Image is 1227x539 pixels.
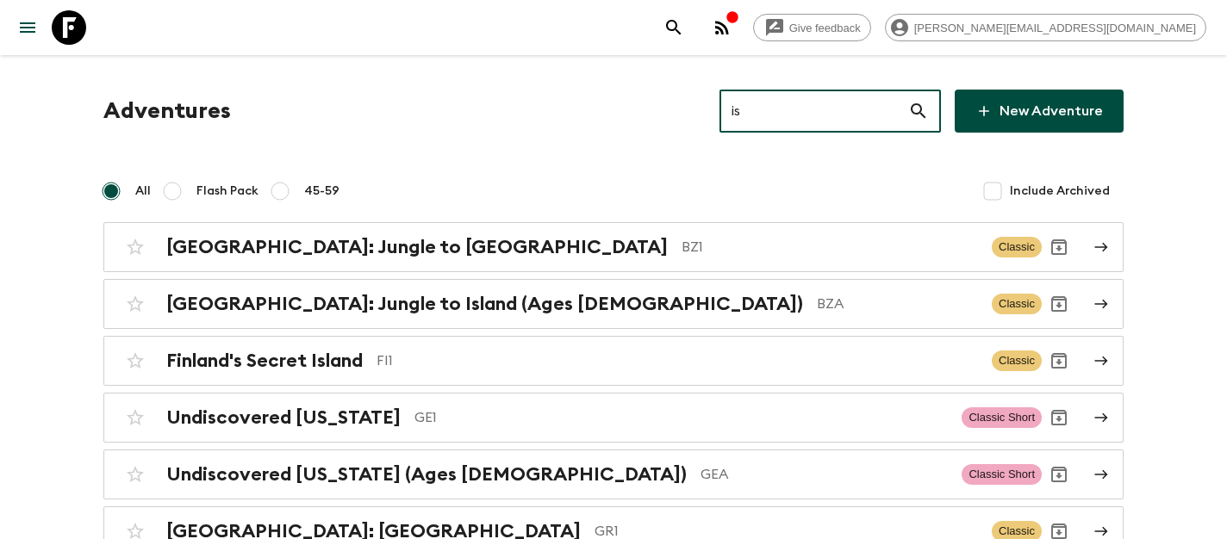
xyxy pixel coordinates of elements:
[1010,183,1110,200] span: Include Archived
[1042,344,1076,378] button: Archive
[962,407,1042,428] span: Classic Short
[103,336,1124,386] a: Finland's Secret IslandFI1ClassicArchive
[992,294,1042,314] span: Classic
[103,449,1124,499] a: Undiscovered [US_STATE] (Ages [DEMOGRAPHIC_DATA])GEAClassic ShortArchive
[304,183,339,200] span: 45-59
[10,10,45,45] button: menu
[780,22,870,34] span: Give feedback
[719,87,908,135] input: e.g. AR1, Argentina
[103,222,1124,272] a: [GEOGRAPHIC_DATA]: Jungle to [GEOGRAPHIC_DATA]BZ1ClassicArchive
[955,90,1124,133] a: New Adventure
[166,406,401,429] h2: Undiscovered [US_STATE]
[905,22,1205,34] span: [PERSON_NAME][EMAIL_ADDRESS][DOMAIN_NAME]
[657,10,691,45] button: search adventures
[103,94,231,128] h1: Adventures
[135,183,151,200] span: All
[103,279,1124,329] a: [GEOGRAPHIC_DATA]: Jungle to Island (Ages [DEMOGRAPHIC_DATA])BZAClassicArchive
[1042,457,1076,492] button: Archive
[166,350,363,372] h2: Finland's Secret Island
[377,350,978,371] p: FI1
[103,393,1124,443] a: Undiscovered [US_STATE]GE1Classic ShortArchive
[962,464,1042,485] span: Classic Short
[166,463,687,486] h2: Undiscovered [US_STATE] (Ages [DEMOGRAPHIC_DATA])
[196,183,258,200] span: Flash Pack
[992,350,1042,371] span: Classic
[414,407,948,428] p: GE1
[992,237,1042,257] span: Classic
[166,293,803,315] h2: [GEOGRAPHIC_DATA]: Jungle to Island (Ages [DEMOGRAPHIC_DATA])
[1042,230,1076,264] button: Archive
[753,14,871,41] a: Give feedback
[682,237,978,257] p: BZ1
[701,464,948,485] p: GEA
[817,294,978,314] p: BZA
[1042,400,1076,435] button: Archive
[166,236,668,258] h2: [GEOGRAPHIC_DATA]: Jungle to [GEOGRAPHIC_DATA]
[885,14,1206,41] div: [PERSON_NAME][EMAIL_ADDRESS][DOMAIN_NAME]
[1042,287,1076,321] button: Archive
